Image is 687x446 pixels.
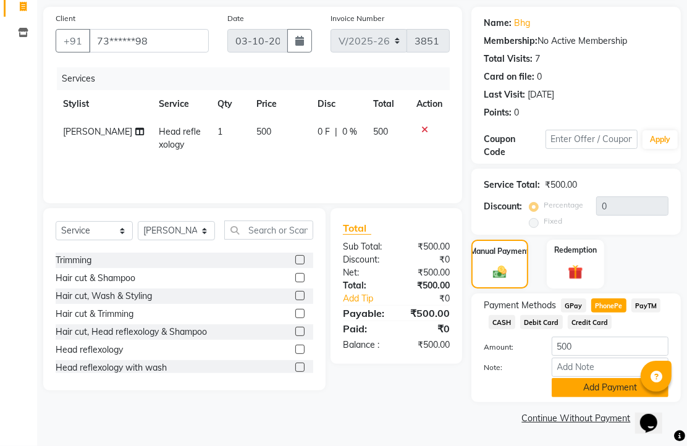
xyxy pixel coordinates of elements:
[631,298,661,313] span: PayTM
[250,90,311,118] th: Price
[537,70,542,83] div: 0
[397,306,460,321] div: ₹500.00
[397,266,460,279] div: ₹500.00
[484,200,522,213] div: Discount:
[56,326,207,339] div: Hair cut, Head reflexology & Shampoo
[552,337,668,356] input: Amount
[56,254,91,267] div: Trimming
[257,126,272,137] span: 500
[568,315,612,329] span: Credit Card
[343,222,371,235] span: Total
[56,361,167,374] div: Head reflexology with wash
[56,13,75,24] label: Client
[554,245,597,256] label: Redemption
[373,126,388,137] span: 500
[397,339,460,351] div: ₹500.00
[318,125,330,138] span: 0 F
[546,130,638,149] input: Enter Offer / Coupon Code
[544,216,562,227] label: Fixed
[545,179,577,191] div: ₹500.00
[334,339,397,351] div: Balance :
[310,90,365,118] th: Disc
[528,88,554,101] div: [DATE]
[484,179,540,191] div: Service Total:
[334,266,397,279] div: Net:
[643,130,678,149] button: Apply
[159,126,201,150] span: Head reflexology
[56,272,135,285] div: Hair cut & Shampoo
[56,29,90,53] button: +91
[56,343,123,356] div: Head reflexology
[514,17,530,30] a: Bhg
[484,35,537,48] div: Membership:
[474,412,678,425] a: Continue Without Payment
[331,13,384,24] label: Invoice Number
[520,315,563,329] span: Debit Card
[57,67,459,90] div: Services
[89,29,209,53] input: Search by Name/Mobile/Email/Code
[484,106,512,119] div: Points:
[227,13,244,24] label: Date
[484,17,512,30] div: Name:
[63,126,132,137] span: [PERSON_NAME]
[484,88,525,101] div: Last Visit:
[397,240,460,253] div: ₹500.00
[217,126,222,137] span: 1
[397,279,460,292] div: ₹500.00
[334,240,397,253] div: Sub Total:
[484,53,533,65] div: Total Visits:
[342,125,357,138] span: 0 %
[561,298,586,313] span: GPay
[514,106,519,119] div: 0
[151,90,211,118] th: Service
[544,200,583,211] label: Percentage
[334,321,397,336] div: Paid:
[56,290,152,303] div: Hair cut, Wash & Styling
[397,321,460,336] div: ₹0
[334,306,397,321] div: Payable:
[552,378,668,397] button: Add Payment
[470,246,529,257] label: Manual Payment
[334,253,397,266] div: Discount:
[484,35,668,48] div: No Active Membership
[535,53,540,65] div: 7
[489,264,511,280] img: _cash.svg
[489,315,515,329] span: CASH
[334,292,407,305] a: Add Tip
[409,90,450,118] th: Action
[56,308,133,321] div: Hair cut & Trimming
[591,298,626,313] span: PhonePe
[484,299,556,312] span: Payment Methods
[552,358,668,377] input: Add Note
[474,342,542,353] label: Amount:
[397,253,460,266] div: ₹0
[563,263,588,282] img: _gift.svg
[484,133,546,159] div: Coupon Code
[635,397,675,434] iframe: chat widget
[484,70,534,83] div: Card on file:
[407,292,459,305] div: ₹0
[56,90,151,118] th: Stylist
[210,90,249,118] th: Qty
[224,221,313,240] input: Search or Scan
[474,362,542,373] label: Note:
[334,279,397,292] div: Total:
[335,125,337,138] span: |
[366,90,409,118] th: Total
